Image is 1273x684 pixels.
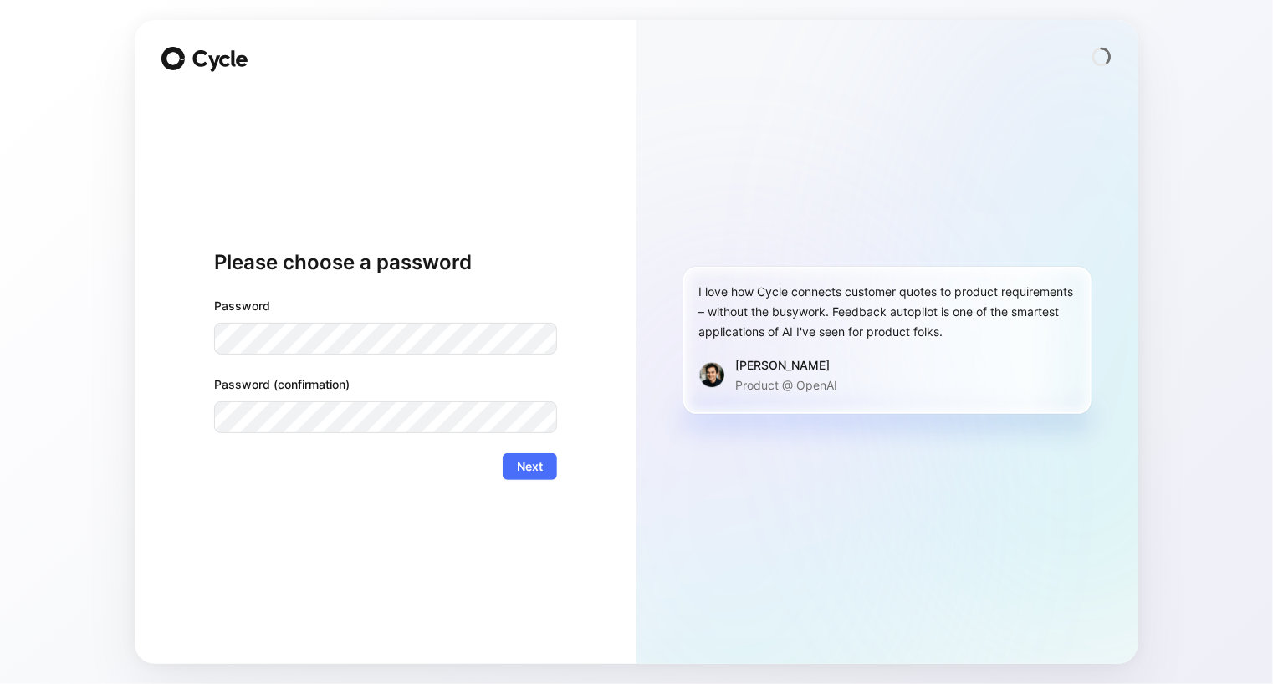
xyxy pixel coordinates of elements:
button: Next [503,453,557,480]
h1: Please choose a password [214,249,557,276]
span: Next [517,457,543,477]
label: Password (confirmation) [214,375,557,395]
div: [PERSON_NAME] [735,355,837,375]
p: Product @ OpenAI [735,375,837,396]
div: I love how Cycle connects customer quotes to product requirements – without the busywork. Feedbac... [698,282,1076,342]
label: Password [214,296,557,316]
